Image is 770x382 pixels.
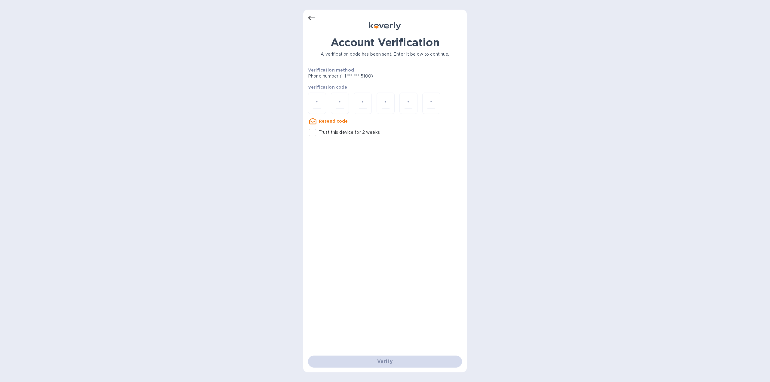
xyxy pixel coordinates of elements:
u: Resend code [319,119,348,124]
p: A verification code has been sent. Enter it below to continue. [308,51,462,57]
b: Verification method [308,68,354,72]
p: Phone number (+1 *** *** 5100) [308,73,419,79]
h1: Account Verification [308,36,462,49]
p: Trust this device for 2 weeks [319,129,380,136]
p: Verification code [308,84,462,90]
